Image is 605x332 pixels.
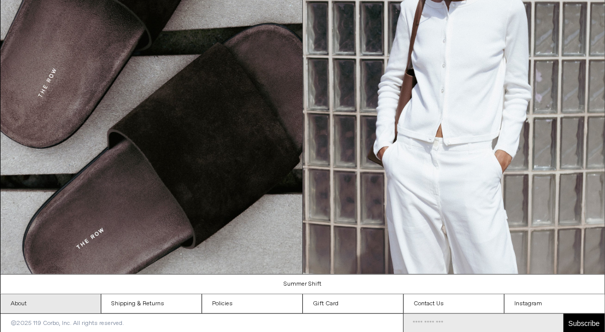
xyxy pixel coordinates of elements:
[404,294,504,313] a: Contact Us
[303,294,403,313] a: Gift Card
[101,294,201,313] a: Shipping & Returns
[1,294,101,313] a: About
[1,275,605,294] a: Summer Shift
[504,294,604,313] a: Instagram
[202,294,302,313] a: Policies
